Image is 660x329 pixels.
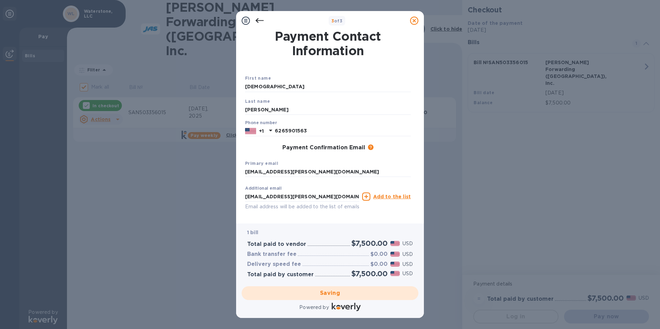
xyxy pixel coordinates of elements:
[245,127,256,135] img: US
[275,126,411,136] input: Enter your phone number
[390,252,400,257] img: USD
[259,128,264,134] p: +1
[245,104,411,115] input: Enter your last name
[351,269,388,278] h2: $7,500.00
[245,191,359,202] input: Enter additional email
[370,251,388,258] h3: $0.00
[390,262,400,267] img: USD
[370,261,388,268] h3: $0.00
[402,251,413,258] p: USD
[390,241,400,246] img: USD
[245,99,270,104] b: Last name
[402,270,413,277] p: USD
[282,144,365,151] h3: Payment Confirmation Email
[245,121,277,125] label: Phone number
[402,261,413,268] p: USD
[245,82,411,92] input: Enter your first name
[247,241,306,248] h3: Total paid to vendor
[247,230,258,235] b: 1 bill
[351,239,388,248] h2: $7,500.00
[245,217,305,222] b: Added additional emails
[245,76,271,81] b: First name
[245,187,282,191] label: Additional email
[245,29,411,58] h1: Payment Contact Information
[332,303,361,311] img: Logo
[245,203,359,211] p: Email address will be added to the list of emails
[331,18,343,23] b: of 3
[247,271,314,278] h3: Total paid by customer
[390,271,400,276] img: USD
[402,240,413,247] p: USD
[299,304,329,311] p: Powered by
[373,194,411,199] u: Add to the list
[247,251,297,258] h3: Bank transfer fee
[245,161,278,166] b: Primary email
[331,18,334,23] span: 3
[245,167,411,177] input: Enter your primary name
[247,261,301,268] h3: Delivery speed fee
